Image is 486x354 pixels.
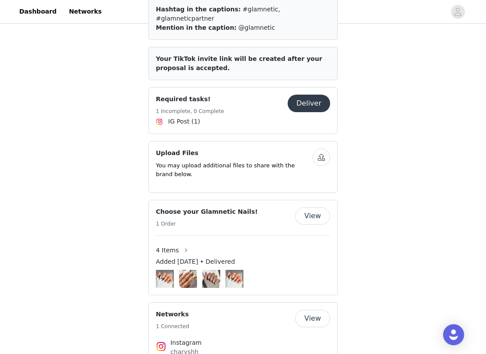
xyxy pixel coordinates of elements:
[295,207,330,225] button: View
[443,324,464,345] div: Open Intercom Messenger
[63,2,107,21] a: Networks
[156,257,235,266] span: Added [DATE] • Delivered
[156,246,179,255] span: 4 Items
[156,6,241,13] span: Hashtag in the captions:
[156,207,258,216] h4: Choose your Glamnetic Nails!
[156,95,224,104] h4: Required tasks!
[168,117,200,126] span: IG Post (1)
[156,310,189,319] h4: Networks
[14,2,62,21] a: Dashboard
[170,338,316,347] h4: Instagram
[156,24,236,31] span: Mention in the caption:
[148,87,338,134] div: Required tasks!
[225,270,243,288] img: Marshmallow Swirl
[179,270,197,288] img: Creamer
[156,118,163,125] img: Instagram Icon
[156,341,166,352] img: Instagram Icon
[156,107,224,115] h5: 1 Incomplete, 0 Complete
[156,149,313,158] h4: Upload Files
[239,24,275,31] span: @glamnetic
[202,270,220,288] img: Ma Damn
[148,200,338,295] div: Choose your Glamnetic Nails!
[156,55,322,71] span: Your TikTok invite link will be created after your proposal is accepted.
[454,5,462,19] div: avatar
[156,270,174,288] img: Marshmallow Swirl
[156,322,189,330] h5: 1 Connected
[156,161,313,178] p: You may upload additional files to share with the brand below.
[288,95,330,112] button: Deliver
[156,220,258,228] h5: 1 Order
[295,310,330,327] button: View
